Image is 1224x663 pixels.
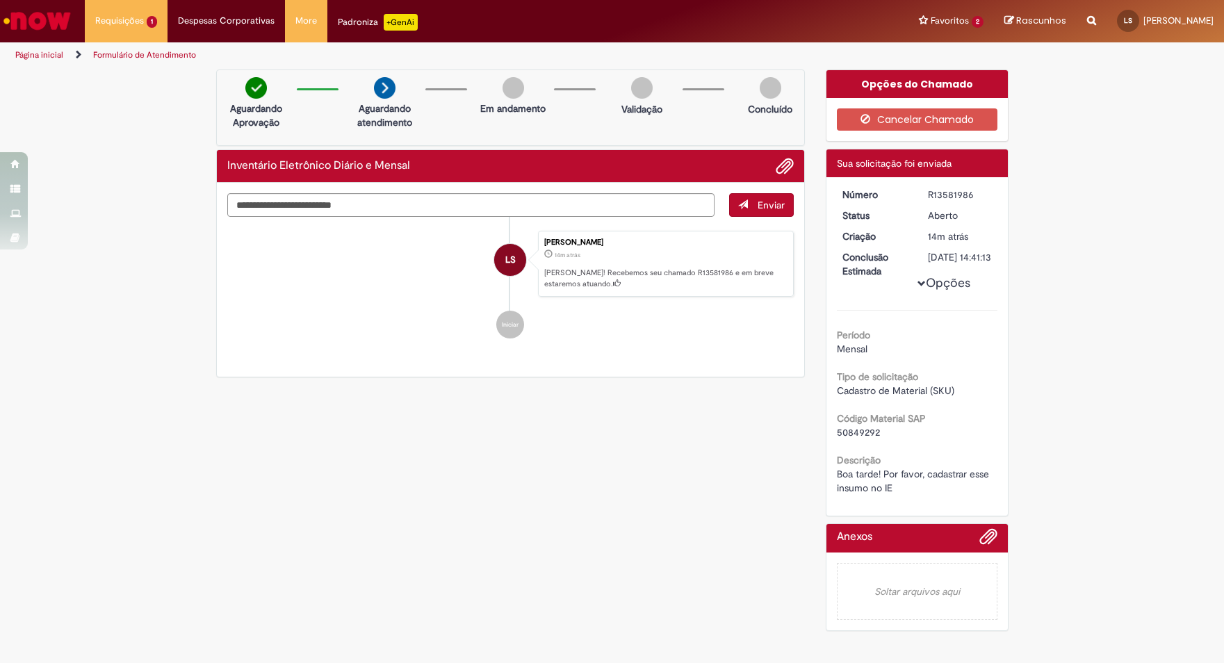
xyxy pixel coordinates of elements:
span: 14m atrás [928,230,968,243]
span: [PERSON_NAME] [1143,15,1214,26]
button: Cancelar Chamado [837,108,997,131]
dt: Criação [832,229,917,243]
p: Aguardando Aprovação [222,101,290,129]
button: Adicionar anexos [776,157,794,175]
p: Aguardando atendimento [351,101,418,129]
b: Código Material SAP [837,412,926,425]
span: LS [1124,16,1132,25]
span: Boa tarde! Por favor, cadastrar esse insumo no IE [837,468,992,494]
em: Soltar arquivos aqui [837,563,997,620]
div: R13581986 [928,188,993,202]
span: Favoritos [931,14,969,28]
span: More [295,14,317,28]
p: Validação [621,102,662,116]
div: Aberto [928,208,993,222]
dt: Número [832,188,917,202]
span: 50849292 [837,426,880,439]
div: [PERSON_NAME] [544,238,786,247]
a: Rascunhos [1004,15,1066,28]
img: arrow-next.png [374,77,395,99]
b: Descrição [837,454,881,466]
button: Adicionar anexos [979,527,997,552]
a: Página inicial [15,49,63,60]
div: Livia Dos Santos [494,244,526,276]
img: check-circle-green.png [245,77,267,99]
p: Concluído [748,102,792,116]
dt: Status [832,208,917,222]
b: Tipo de solicitação [837,370,918,383]
p: Em andamento [480,101,546,115]
li: Livia Dos Santos [227,231,794,297]
p: [PERSON_NAME]! Recebemos seu chamado R13581986 e em breve estaremos atuando. [544,268,786,289]
dt: Conclusão Estimada [832,250,917,278]
span: Mensal [837,343,867,355]
span: Despesas Corporativas [178,14,275,28]
div: Opções do Chamado [826,70,1008,98]
time: 30/09/2025 14:41:09 [928,230,968,243]
span: Sua solicitação foi enviada [837,157,952,170]
span: 2 [972,16,984,28]
ul: Trilhas de página [10,42,806,68]
span: LS [505,243,516,277]
ul: Histórico de tíquete [227,217,794,353]
span: 1 [147,16,157,28]
b: Período [837,329,870,341]
div: [DATE] 14:41:13 [928,250,993,264]
textarea: Digite sua mensagem aqui... [227,193,715,217]
div: Padroniza [338,14,418,31]
div: 30/09/2025 14:41:09 [928,229,993,243]
span: Enviar [758,199,785,211]
img: img-circle-grey.png [503,77,524,99]
span: Rascunhos [1016,14,1066,27]
h2: Inventário Eletrônico Diário e Mensal Histórico de tíquete [227,160,410,172]
button: Enviar [729,193,794,217]
img: ServiceNow [1,7,73,35]
p: +GenAi [384,14,418,31]
span: Cadastro de Material (SKU) [837,384,954,397]
img: img-circle-grey.png [760,77,781,99]
a: Formulário de Atendimento [93,49,196,60]
h2: Anexos [837,531,872,543]
span: 14m atrás [555,251,580,259]
span: Requisições [95,14,144,28]
img: img-circle-grey.png [631,77,653,99]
